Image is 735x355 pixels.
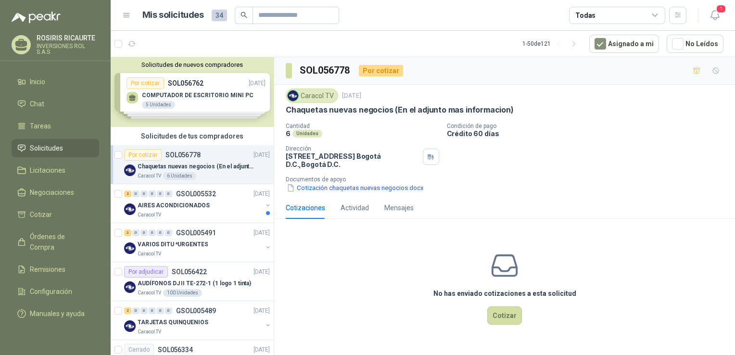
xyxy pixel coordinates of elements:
p: Caracol TV [138,328,161,336]
a: Configuración [12,282,99,301]
div: 0 [140,190,148,197]
span: Configuración [30,286,72,297]
a: Licitaciones [12,161,99,179]
div: 0 [149,229,156,236]
div: 0 [157,229,164,236]
p: ROSIRIS RICAURTE [37,35,99,41]
img: Company Logo [124,242,136,254]
p: [DATE] [253,228,270,238]
a: Negociaciones [12,183,99,202]
div: Caracol TV [286,89,338,103]
div: 0 [165,229,172,236]
div: Por cotizar [359,65,403,76]
p: GSOL005491 [176,229,216,236]
p: [STREET_ADDRESS] Bogotá D.C. , Bogotá D.C. [286,152,419,168]
span: Órdenes de Compra [30,231,90,253]
div: 100 Unidades [163,289,202,297]
span: Chat [30,99,44,109]
button: 1 [706,7,723,24]
p: [DATE] [253,267,270,277]
h3: SOL056778 [300,63,351,78]
a: Por cotizarSOL056778[DATE] Company LogoChaquetas nuevas negocios (En el adjunto mas informacion)C... [111,145,274,184]
span: Tareas [30,121,51,131]
div: 3 [124,229,131,236]
p: [DATE] [253,151,270,160]
img: Company Logo [288,90,298,101]
a: Manuales y ayuda [12,304,99,323]
span: Negociaciones [30,187,74,198]
p: Crédito 60 días [447,129,732,138]
div: Mensajes [384,203,414,213]
a: 3 0 0 0 0 0 GSOL005491[DATE] Company LogoVARIOS DITU *URGENTESCaracol TV [124,227,272,258]
p: Caracol TV [138,172,161,180]
div: Solicitudes de nuevos compradoresPor cotizarSOL056762[DATE] COMPUTADOR DE ESCRITORIO MINI PC5 Uni... [111,57,274,127]
h3: No has enviado cotizaciones a esta solicitud [433,288,576,299]
img: Company Logo [124,165,136,176]
div: 0 [165,190,172,197]
p: AUDÍFONOS DJ II TE-272-1 (1 logo 1 tinta) [138,279,251,288]
p: TARJETAS QUINQUENIOS [138,318,208,327]
p: [DATE] [253,345,270,355]
span: Manuales y ayuda [30,308,85,319]
div: 0 [132,307,139,314]
p: SOL056778 [165,152,201,158]
button: Cotizar [487,306,522,325]
a: Por adjudicarSOL056422[DATE] Company LogoAUDÍFONOS DJ II TE-272-1 (1 logo 1 tinta)Caracol TV100 U... [111,262,274,301]
p: GSOL005532 [176,190,216,197]
p: VARIOS DITU *URGENTES [138,240,208,249]
a: 2 0 0 0 0 0 GSOL005532[DATE] Company LogoAIRES ACONDICIONADOSCaracol TV [124,188,272,219]
div: Solicitudes de tus compradores [111,127,274,145]
a: Cotizar [12,205,99,224]
button: Solicitudes de nuevos compradores [114,61,270,68]
div: 0 [132,229,139,236]
span: Remisiones [30,264,65,275]
button: Asignado a mi [589,35,659,53]
span: Cotizar [30,209,52,220]
a: Tareas [12,117,99,135]
a: Remisiones [12,260,99,279]
a: Órdenes de Compra [12,228,99,256]
div: 0 [149,190,156,197]
div: Unidades [292,130,322,138]
p: Dirección [286,145,419,152]
div: 0 [132,190,139,197]
button: Cotización chaquetas nuevas negocios.docx [286,183,425,193]
a: 2 0 0 0 0 0 GSOL005489[DATE] Company LogoTARJETAS QUINQUENIOSCaracol TV [124,305,272,336]
div: Por cotizar [124,149,162,161]
div: Actividad [341,203,369,213]
span: 1 [716,4,726,13]
p: Caracol TV [138,250,161,258]
p: GSOL005489 [176,307,216,314]
h1: Mis solicitudes [142,8,204,22]
img: Company Logo [124,281,136,293]
div: 0 [149,307,156,314]
a: Chat [12,95,99,113]
div: 6 Unidades [163,172,196,180]
span: 34 [212,10,227,21]
div: 0 [157,190,164,197]
span: Inicio [30,76,45,87]
img: Logo peakr [12,12,61,23]
a: Solicitudes [12,139,99,157]
p: Cantidad [286,123,439,129]
p: [DATE] [342,91,361,101]
div: 1 - 50 de 121 [522,36,582,51]
div: Por adjudicar [124,266,168,278]
p: Chaquetas nuevas negocios (En el adjunto mas informacion) [286,105,514,115]
button: No Leídos [667,35,723,53]
p: INVERSIONES ROL S.A.S [37,43,99,55]
div: 0 [157,307,164,314]
p: AIRES ACONDICIONADOS [138,201,210,210]
div: 2 [124,190,131,197]
p: [DATE] [253,306,270,316]
div: 0 [140,307,148,314]
span: search [241,12,247,18]
div: 0 [165,307,172,314]
p: [DATE] [253,190,270,199]
p: Caracol TV [138,289,161,297]
img: Company Logo [124,203,136,215]
div: Todas [575,10,596,21]
img: Company Logo [124,320,136,332]
a: Inicio [12,73,99,91]
p: SOL056334 [158,346,193,353]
